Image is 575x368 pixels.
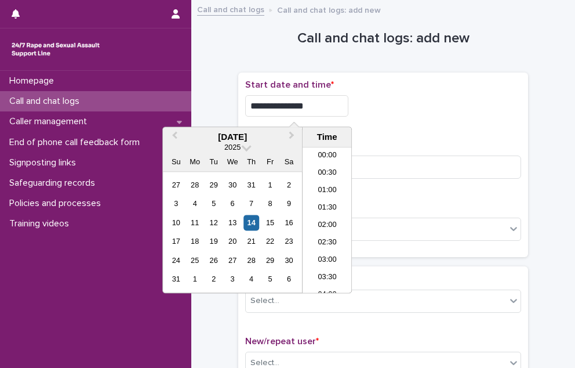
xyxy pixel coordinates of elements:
li: 00:00 [303,148,352,165]
div: Tu [206,154,221,170]
div: Choose Thursday, August 21st, 2025 [243,234,259,250]
div: Su [168,154,184,170]
div: Choose Friday, August 1st, 2025 [263,177,278,193]
div: Choose Thursday, August 28th, 2025 [243,252,259,268]
div: Choose Friday, August 22nd, 2025 [263,234,278,250]
p: Homepage [5,75,63,86]
div: Choose Monday, August 18th, 2025 [187,234,203,250]
span: 2025 [224,143,241,152]
div: Choose Monday, August 25th, 2025 [187,252,203,268]
div: Choose Sunday, August 3rd, 2025 [168,196,184,212]
div: Choose Sunday, August 17th, 2025 [168,234,184,250]
div: Fr [263,154,278,170]
div: Choose Saturday, August 23rd, 2025 [281,234,297,250]
img: rhQMoQhaT3yELyF149Cw [9,38,102,61]
div: Choose Saturday, August 9th, 2025 [281,196,297,212]
div: Choose Wednesday, July 30th, 2025 [225,177,241,193]
div: month 2025-08 [167,176,299,289]
div: Choose Monday, August 4th, 2025 [187,196,203,212]
div: Choose Tuesday, August 26th, 2025 [206,252,221,268]
div: Choose Friday, August 8th, 2025 [263,196,278,212]
div: Choose Saturday, August 2nd, 2025 [281,177,297,193]
div: Choose Sunday, August 31st, 2025 [168,272,184,287]
div: Mo [187,154,203,170]
div: Choose Wednesday, September 3rd, 2025 [225,272,241,287]
div: Choose Tuesday, August 5th, 2025 [206,196,221,212]
button: Next Month [283,128,302,147]
p: Safeguarding records [5,178,104,189]
div: Choose Thursday, September 4th, 2025 [243,272,259,287]
div: Choose Saturday, August 16th, 2025 [281,215,297,230]
li: 03:00 [303,252,352,270]
div: Choose Monday, July 28th, 2025 [187,177,203,193]
p: Caller management [5,116,96,127]
div: Choose Tuesday, July 29th, 2025 [206,177,221,193]
span: Start date and time [245,80,334,89]
div: Choose Wednesday, August 20th, 2025 [225,234,241,250]
div: Choose Sunday, August 24th, 2025 [168,252,184,268]
div: Choose Tuesday, September 2nd, 2025 [206,272,221,287]
div: Choose Tuesday, August 19th, 2025 [206,234,221,250]
div: [DATE] [163,132,302,142]
div: Choose Monday, August 11th, 2025 [187,215,203,230]
div: Choose Wednesday, August 6th, 2025 [225,196,241,212]
div: Time [305,132,348,142]
p: Training videos [5,218,78,229]
button: Previous Month [164,128,183,147]
li: 01:00 [303,183,352,200]
div: Select... [250,295,279,307]
div: Choose Friday, August 15th, 2025 [263,215,278,230]
li: 02:00 [303,218,352,235]
div: Choose Sunday, August 10th, 2025 [168,215,184,230]
div: Choose Tuesday, August 12th, 2025 [206,215,221,230]
p: Call and chat logs [5,96,89,107]
p: Signposting links [5,157,85,168]
div: Choose Thursday, August 7th, 2025 [243,196,259,212]
div: Choose Thursday, August 14th, 2025 [243,215,259,230]
h1: Call and chat logs: add new [238,30,528,47]
div: Sa [281,154,297,170]
div: Choose Saturday, September 6th, 2025 [281,272,297,287]
span: New/repeat user [245,337,319,346]
p: Policies and processes [5,198,110,209]
li: 03:30 [303,270,352,287]
p: Call and chat logs: add new [277,3,381,16]
div: Choose Saturday, August 30th, 2025 [281,252,297,268]
div: Choose Monday, September 1st, 2025 [187,272,203,287]
div: Choose Sunday, July 27th, 2025 [168,177,184,193]
li: 00:30 [303,165,352,183]
div: Choose Wednesday, August 27th, 2025 [225,252,241,268]
div: We [225,154,241,170]
li: 04:00 [303,287,352,305]
p: End of phone call feedback form [5,137,149,148]
div: Choose Thursday, July 31st, 2025 [243,177,259,193]
div: Choose Wednesday, August 13th, 2025 [225,215,241,230]
div: Choose Friday, September 5th, 2025 [263,272,278,287]
li: 02:30 [303,235,352,252]
div: Choose Friday, August 29th, 2025 [263,252,278,268]
li: 01:30 [303,200,352,218]
a: Call and chat logs [197,2,264,16]
div: Th [243,154,259,170]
